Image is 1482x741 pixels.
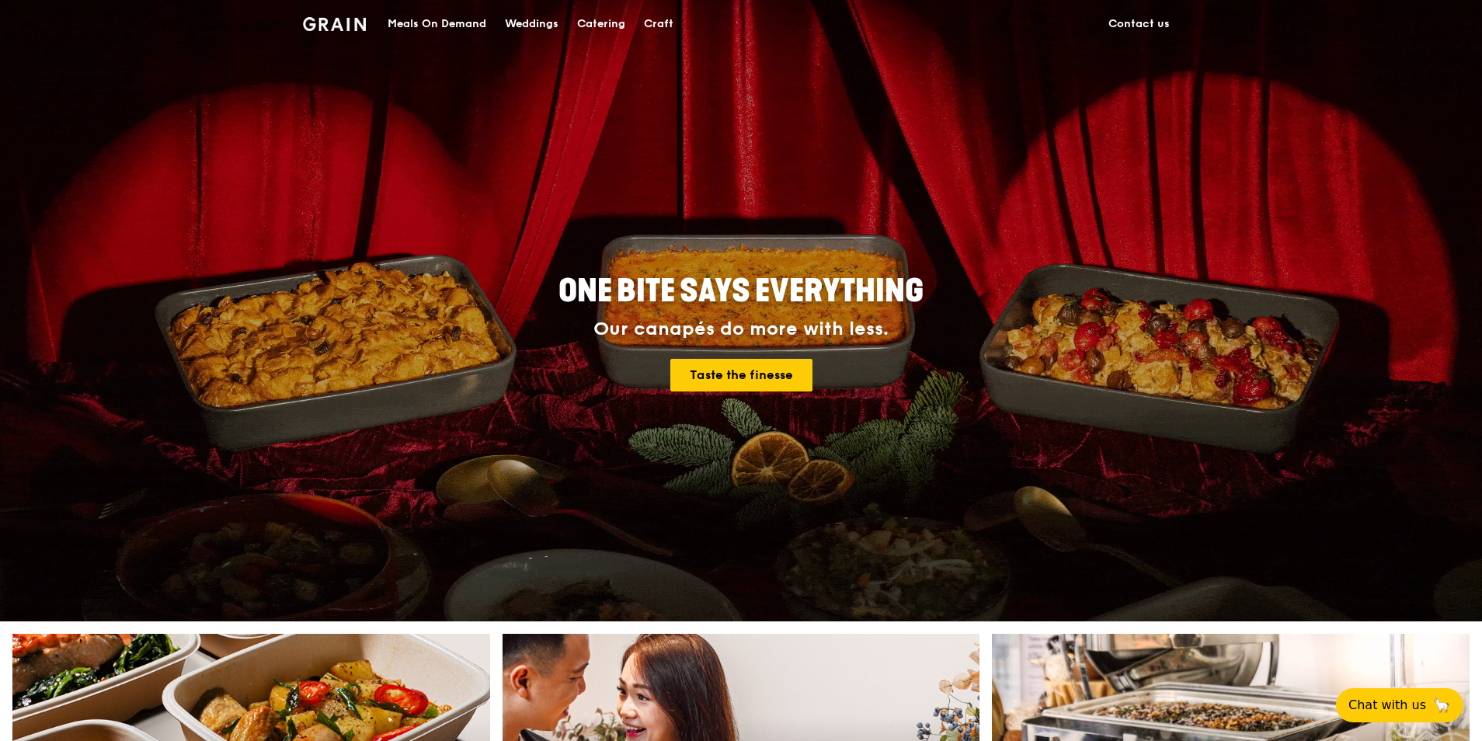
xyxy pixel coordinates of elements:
span: 🦙 [1432,696,1451,715]
span: Chat with us [1348,696,1426,715]
a: Taste the finesse [670,359,812,391]
a: Contact us [1099,1,1179,47]
div: Weddings [505,1,558,47]
img: Grain [303,17,366,31]
a: Catering [568,1,635,47]
a: Craft [635,1,683,47]
div: Craft [644,1,673,47]
button: Chat with us🦙 [1336,688,1463,722]
a: Weddings [496,1,568,47]
div: Our canapés do more with less. [461,318,1021,340]
div: Meals On Demand [388,1,486,47]
div: Catering [577,1,625,47]
span: ONE BITE SAYS EVERYTHING [558,273,924,310]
